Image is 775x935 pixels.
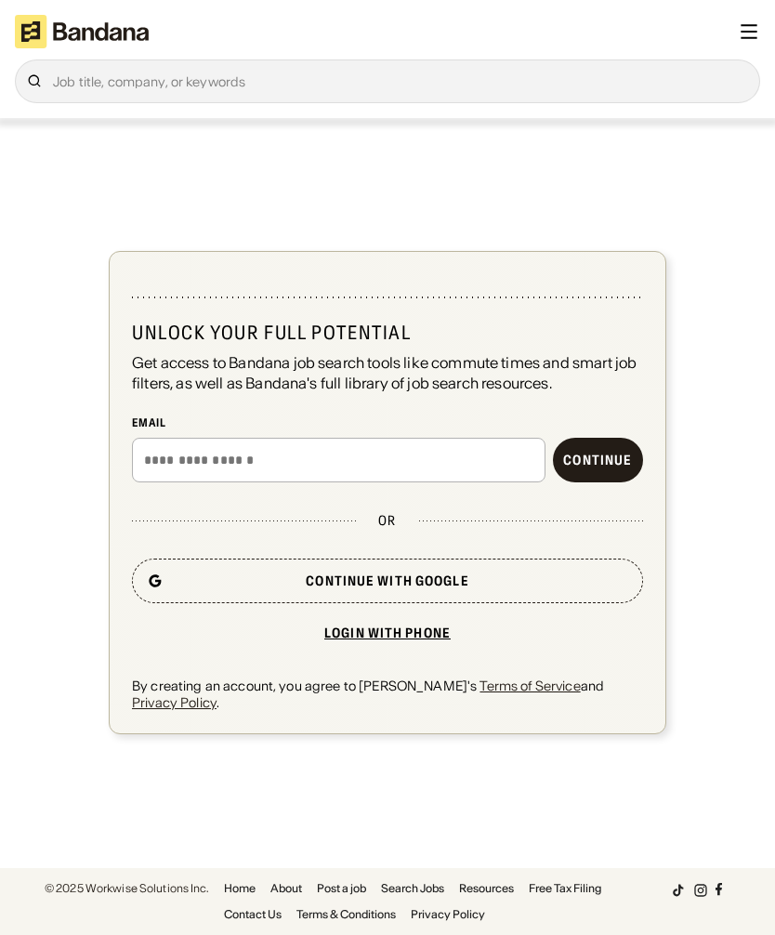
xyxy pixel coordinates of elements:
div: Login with phone [324,626,451,639]
a: Terms of Service [479,678,580,694]
div: Get access to Bandana job search tools like commute times and smart job filters, as well as Banda... [132,352,643,394]
div: Job title, company, or keywords [53,74,748,88]
div: By creating an account, you agree to [PERSON_NAME]'s and . [132,678,643,711]
div: Unlock your full potential [132,321,643,345]
a: Terms & Conditions [296,909,396,920]
a: Home [224,883,256,894]
a: Resources [459,883,514,894]
a: Privacy Policy [411,909,485,920]
img: Bandana logotype [15,15,149,48]
a: Contact Us [224,909,282,920]
div: © 2025 Workwise Solutions Inc. [45,883,209,894]
a: Free Tax Filing [529,883,601,894]
a: Search Jobs [381,883,444,894]
a: Post a job [317,883,366,894]
div: or [378,512,396,529]
a: About [270,883,302,894]
div: Continue with Google [306,574,468,587]
div: Continue [563,454,632,467]
a: Privacy Policy [132,694,217,711]
div: Email [132,415,643,430]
